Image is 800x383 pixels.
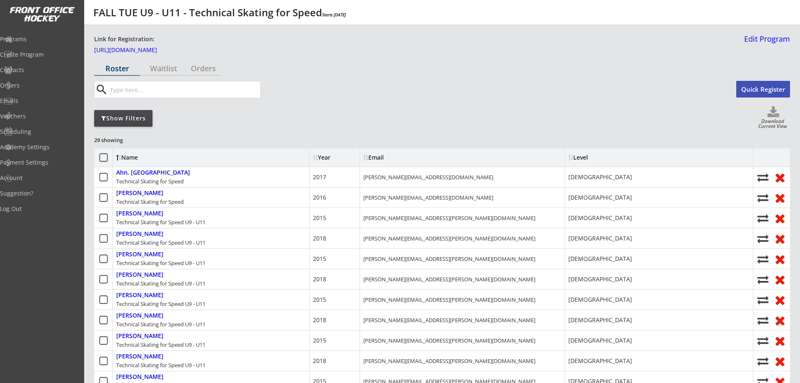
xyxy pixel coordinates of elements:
[568,234,632,243] div: [DEMOGRAPHIC_DATA]
[116,312,163,319] div: [PERSON_NAME]
[755,119,790,130] div: Download Current View
[116,178,184,185] div: Technical Skating for Speed
[757,172,769,183] button: Move player
[773,171,787,184] button: Remove from roster (no refund)
[116,280,205,287] div: Technical Skating for Speed U9 - U11
[773,293,787,306] button: Remove from roster (no refund)
[187,65,220,72] div: Orders
[116,271,163,278] div: [PERSON_NAME]
[313,275,326,283] div: 2018
[363,155,438,160] div: Email
[773,253,787,265] button: Remove from roster (no refund)
[313,214,326,222] div: 2015
[116,190,163,197] div: [PERSON_NAME]
[313,234,326,243] div: 2018
[313,336,326,345] div: 2015
[9,7,75,22] img: FOH%20White%20Logo%20Transparent.png
[363,235,535,242] div: [PERSON_NAME][EMAIL_ADDRESS][PERSON_NAME][DOMAIN_NAME]
[313,173,326,181] div: 2017
[568,316,632,324] div: [DEMOGRAPHIC_DATA]
[116,361,205,369] div: Technical Skating for Speed U9 - U11
[94,136,154,144] div: 29 showing
[116,300,205,308] div: Technical Skating for Speed U9 - U11
[116,198,184,205] div: Technical Skating for Speed
[568,173,632,181] div: [DEMOGRAPHIC_DATA]
[773,232,787,245] button: Remove from roster (no refund)
[757,253,769,265] button: Move player
[95,83,108,96] button: search
[363,173,493,181] div: [PERSON_NAME][EMAIL_ADDRESS][DOMAIN_NAME]
[94,35,156,44] div: Link for Registration:
[363,296,535,303] div: [PERSON_NAME][EMAIL_ADDRESS][PERSON_NAME][DOMAIN_NAME]
[94,114,152,123] div: Show Filters
[757,192,769,203] button: Move player
[313,357,326,365] div: 2018
[568,214,632,222] div: [DEMOGRAPHIC_DATA]
[773,355,787,368] button: Remove from roster (no refund)
[568,336,632,345] div: [DEMOGRAPHIC_DATA]
[116,210,163,217] div: [PERSON_NAME]
[757,294,769,305] button: Move player
[94,47,177,56] a: [URL][DOMAIN_NAME]
[322,12,346,18] em: Starts [DATE]
[116,373,163,380] div: [PERSON_NAME]
[313,316,326,324] div: 2018
[313,255,326,263] div: 2015
[773,212,787,225] button: Remove from roster (no refund)
[313,155,356,160] div: Year
[116,239,205,246] div: Technical Skating for Speed U9 - U11
[568,193,632,202] div: [DEMOGRAPHIC_DATA]
[773,273,787,286] button: Remove from roster (no refund)
[773,191,787,204] button: Remove from roster (no refund)
[363,194,493,201] div: [PERSON_NAME][EMAIL_ADDRESS][DOMAIN_NAME]
[736,81,790,98] button: Quick Register
[757,213,769,224] button: Move player
[94,65,140,72] div: Roster
[116,353,163,360] div: [PERSON_NAME]
[363,255,535,263] div: [PERSON_NAME][EMAIL_ADDRESS][PERSON_NAME][DOMAIN_NAME]
[757,233,769,244] button: Move player
[116,251,163,258] div: [PERSON_NAME]
[93,8,346,18] div: FALL TUE U9 - U11 - Technical Skating for Speed
[363,337,535,344] div: [PERSON_NAME][EMAIL_ADDRESS][PERSON_NAME][DOMAIN_NAME]
[568,275,632,283] div: [DEMOGRAPHIC_DATA]
[773,334,787,347] button: Remove from roster (no refund)
[116,320,205,328] div: Technical Skating for Speed U9 - U11
[757,274,769,285] button: Move player
[568,255,632,263] div: [DEMOGRAPHIC_DATA]
[140,65,186,72] div: Waitlist
[568,357,632,365] div: [DEMOGRAPHIC_DATA]
[363,357,535,365] div: [PERSON_NAME][EMAIL_ADDRESS][PERSON_NAME][DOMAIN_NAME]
[116,155,184,160] div: Name
[363,316,535,324] div: [PERSON_NAME][EMAIL_ADDRESS][PERSON_NAME][DOMAIN_NAME]
[363,275,535,283] div: [PERSON_NAME][EMAIL_ADDRESS][PERSON_NAME][DOMAIN_NAME]
[363,214,535,222] div: [PERSON_NAME][EMAIL_ADDRESS][PERSON_NAME][DOMAIN_NAME]
[116,230,163,238] div: [PERSON_NAME]
[313,295,326,304] div: 2015
[568,295,632,304] div: [DEMOGRAPHIC_DATA]
[757,335,769,346] button: Move player
[116,333,163,340] div: [PERSON_NAME]
[757,355,769,367] button: Move player
[313,193,326,202] div: 2016
[116,218,205,226] div: Technical Skating for Speed U9 - U11
[757,106,790,119] button: Click to download full roster. Your browser settings may try to block it, check your security set...
[116,292,163,299] div: [PERSON_NAME]
[116,169,190,176] div: Ahn, [GEOGRAPHIC_DATA]
[116,259,205,267] div: Technical Skating for Speed U9 - U11
[757,315,769,326] button: Move player
[741,35,790,50] a: Edit Program
[116,341,205,348] div: Technical Skating for Speed U9 - U11
[108,81,260,98] input: Type here...
[568,155,643,160] div: Level
[773,314,787,327] button: Remove from roster (no refund)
